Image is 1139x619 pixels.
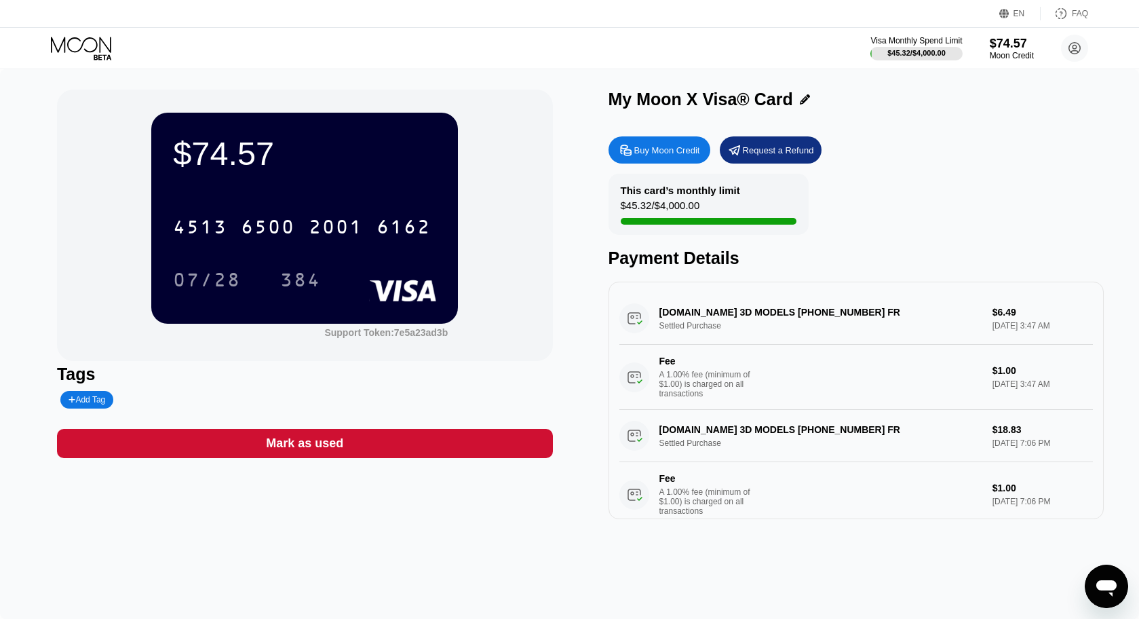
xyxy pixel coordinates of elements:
[659,356,754,367] div: Fee
[990,37,1034,51] div: $74.57
[1072,9,1088,18] div: FAQ
[1013,9,1025,18] div: EN
[743,145,814,156] div: Request a Refund
[659,370,761,398] div: A 1.00% fee (minimum of $1.00) is charged on all transactions
[57,429,553,458] div: Mark as used
[621,200,700,218] div: $45.32 / $4,000.00
[609,136,710,164] div: Buy Moon Credit
[60,391,113,409] div: Add Tag
[992,379,1093,389] div: [DATE] 3:47 AM
[992,497,1093,506] div: [DATE] 7:06 PM
[173,218,227,240] div: 4513
[1041,7,1088,20] div: FAQ
[870,36,962,60] div: Visa Monthly Spend Limit$45.32/$4,000.00
[280,271,321,293] div: 384
[69,395,105,405] div: Add Tag
[990,37,1034,60] div: $74.57Moon Credit
[609,248,1104,268] div: Payment Details
[621,185,740,196] div: This card’s monthly limit
[270,263,331,297] div: 384
[634,145,700,156] div: Buy Moon Credit
[173,271,241,293] div: 07/28
[619,345,1094,410] div: FeeA 1.00% fee (minimum of $1.00) is charged on all transactions$1.00[DATE] 3:47 AM
[57,364,553,384] div: Tags
[165,210,439,244] div: 4513650020016162
[992,483,1093,493] div: $1.00
[309,218,363,240] div: 2001
[992,365,1093,376] div: $1.00
[324,327,448,338] div: Support Token:7e5a23ad3b
[619,462,1094,527] div: FeeA 1.00% fee (minimum of $1.00) is charged on all transactions$1.00[DATE] 7:06 PM
[324,327,448,338] div: Support Token: 7e5a23ad3b
[659,487,761,516] div: A 1.00% fee (minimum of $1.00) is charged on all transactions
[887,49,946,57] div: $45.32 / $4,000.00
[609,90,793,109] div: My Moon X Visa® Card
[999,7,1041,20] div: EN
[659,473,754,484] div: Fee
[870,36,962,45] div: Visa Monthly Spend Limit
[990,51,1034,60] div: Moon Credit
[1085,565,1128,608] iframe: Az üzenetküldési ablak megnyitására szolgáló gomb
[163,263,251,297] div: 07/28
[377,218,431,240] div: 6162
[266,436,343,451] div: Mark as used
[173,134,436,172] div: $74.57
[720,136,822,164] div: Request a Refund
[241,218,295,240] div: 6500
